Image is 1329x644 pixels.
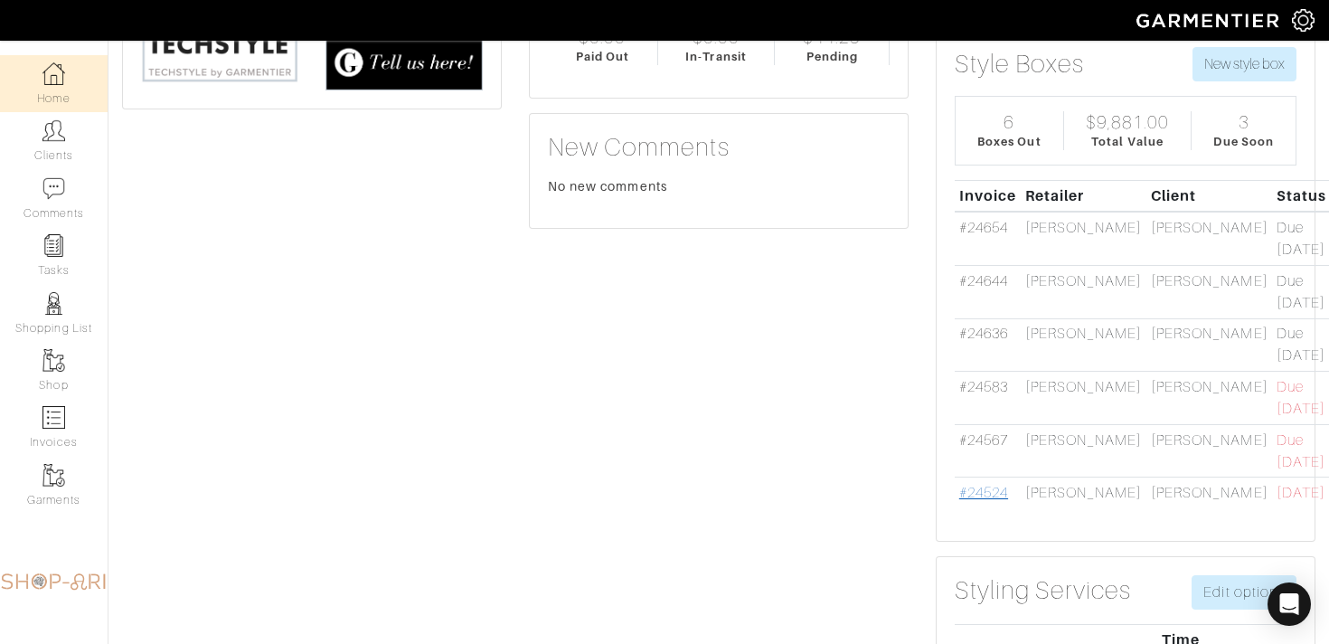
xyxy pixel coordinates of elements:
th: Client [1146,180,1272,212]
h3: Styling Services [955,575,1131,606]
div: No new comments [548,177,890,195]
td: [PERSON_NAME] [1021,265,1146,318]
span: [DATE] [1277,485,1325,501]
th: Retailer [1021,180,1146,212]
td: [PERSON_NAME] [1146,212,1272,265]
img: feedback_requests-3821251ac2bd56c73c230f3229a5b25d6eb027adea667894f41107c140538ee0.png [325,38,483,90]
a: #24636 [959,326,1008,342]
td: [PERSON_NAME] [1021,212,1146,265]
div: Paid Out [576,48,629,65]
span: Due [DATE] [1277,379,1325,417]
img: reminder-icon-8004d30b9f0a5d33ae49ab947aed9ed385cf756f9e5892f1edd6e32f2345188e.png [42,234,65,257]
th: Invoice [955,180,1021,212]
td: [PERSON_NAME] [1021,372,1146,425]
h3: New Comments [548,132,890,163]
td: [PERSON_NAME] [1146,372,1272,425]
td: [PERSON_NAME] [1146,265,1272,318]
img: garmentier-logo-header-white-b43fb05a5012e4ada735d5af1a66efaba907eab6374d6393d1fbf88cb4ef424d.png [1127,5,1292,36]
a: #24644 [959,273,1008,289]
img: garments-icon-b7da505a4dc4fd61783c78ac3ca0ef83fa9d6f193b1c9dc38574b1d14d53ca28.png [42,349,65,372]
a: #24654 [959,220,1008,236]
td: [PERSON_NAME] [1021,478,1146,508]
td: [PERSON_NAME] [1146,424,1272,478]
span: Due [DATE] [1277,432,1325,470]
div: Boxes Out [977,133,1041,150]
div: Total Value [1091,133,1164,150]
img: garments-icon-b7da505a4dc4fd61783c78ac3ca0ef83fa9d6f193b1c9dc38574b1d14d53ca28.png [42,464,65,487]
img: techstyle-93310999766a10050dc78ceb7f971a75838126fd19372ce40ba20cdf6a89b94b.png [141,24,298,84]
img: gear-icon-white-bd11855cb880d31180b6d7d6211b90ccbf57a29d726f0c71d8c61bd08dd39cc2.png [1292,9,1315,32]
button: New style box [1192,47,1296,81]
td: [PERSON_NAME] [1146,478,1272,508]
td: [PERSON_NAME] [1146,318,1272,372]
img: stylists-icon-eb353228a002819b7ec25b43dbf5f0378dd9e0616d9560372ff212230b889e62.png [42,292,65,315]
a: #24524 [959,485,1008,501]
img: dashboard-icon-dbcd8f5a0b271acd01030246c82b418ddd0df26cd7fceb0bd07c9910d44c42f6.png [42,62,65,85]
div: $9,881.00 [1086,111,1169,133]
div: Due Soon [1213,133,1273,150]
img: comment-icon-a0a6a9ef722e966f86d9cbdc48e553b5cf19dbc54f86b18d962a5391bc8f6eb6.png [42,177,65,200]
a: #24583 [959,379,1008,395]
div: 3 [1239,111,1249,133]
div: Pending [806,48,858,65]
div: Open Intercom Messenger [1268,582,1311,626]
h3: Style Boxes [955,49,1085,80]
td: [PERSON_NAME] [1021,318,1146,372]
td: [PERSON_NAME] [1021,424,1146,478]
img: clients-icon-6bae9207a08558b7cb47a8932f037763ab4055f8c8b6bfacd5dc20c3e0201464.png [42,119,65,142]
a: #24567 [959,432,1008,449]
div: In-Transit [685,48,747,65]
div: 6 [1004,111,1014,133]
img: orders-icon-0abe47150d42831381b5fb84f609e132dff9fe21cb692f30cb5eec754e2cba89.png [42,406,65,429]
a: Edit options [1192,575,1296,610]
